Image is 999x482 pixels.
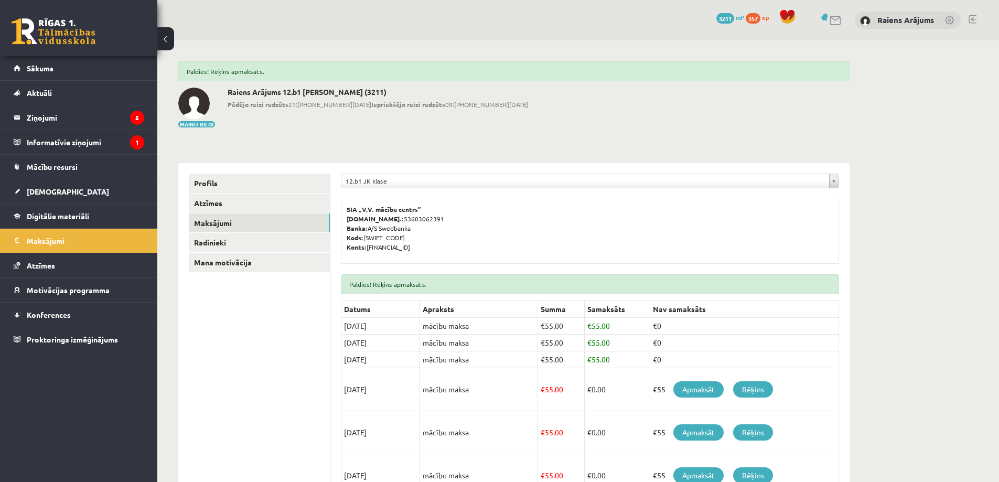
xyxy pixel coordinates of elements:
[27,285,110,295] span: Motivācijas programma
[14,327,144,351] a: Proktoringa izmēģinājums
[189,213,330,233] a: Maksājumi
[228,88,528,97] h2: Raiens Arājums 12.b1 [PERSON_NAME] (3211)
[27,187,109,196] span: [DEMOGRAPHIC_DATA]
[228,100,288,109] b: Pēdējo reizi redzēts
[14,278,144,302] a: Motivācijas programma
[341,318,420,335] td: [DATE]
[14,253,144,277] a: Atzīmes
[746,13,774,22] a: 357 xp
[762,13,769,22] span: xp
[341,174,839,188] a: 12.b1 JK klase
[584,411,650,454] td: 0.00
[347,205,422,213] b: SIA „V.V. mācību centrs”
[650,301,839,318] th: Nav samaksāts
[27,88,52,98] span: Aktuāli
[420,411,538,454] td: mācību maksa
[736,13,744,22] span: mP
[746,13,760,24] span: 357
[420,301,538,318] th: Apraksts
[14,303,144,327] a: Konferences
[538,335,585,351] td: 55.00
[716,13,734,24] span: 3211
[130,111,144,125] i: 5
[27,105,144,130] legend: Ziņojumi
[341,351,420,368] td: [DATE]
[14,130,144,154] a: Informatīvie ziņojumi1
[420,335,538,351] td: mācību maksa
[14,204,144,228] a: Digitālie materiāli
[860,16,871,26] img: Raiens Arājums
[27,261,55,270] span: Atzīmes
[650,318,839,335] td: €0
[189,174,330,193] a: Profils
[733,381,773,398] a: Rēķins
[347,205,833,252] p: 53603062391 A/S Swedbanka [SWIFT_CODE] [FINANCIAL_ID]
[420,318,538,335] td: mācību maksa
[189,253,330,272] a: Mana motivācija
[584,318,650,335] td: 55.00
[341,411,420,454] td: [DATE]
[650,335,839,351] td: €0
[541,355,545,364] span: €
[371,100,445,109] b: Iepriekšējo reizi redzēts
[538,318,585,335] td: 55.00
[538,301,585,318] th: Summa
[673,381,724,398] a: Apmaksāt
[12,18,95,45] a: Rīgas 1. Tālmācības vidusskola
[178,88,210,119] img: Raiens Arājums
[130,135,144,149] i: 1
[346,174,825,188] span: 12.b1 JK klase
[420,351,538,368] td: mācību maksa
[228,100,528,109] span: 21:[PHONE_NUMBER][DATE] 09:[PHONE_NUMBER][DATE]
[14,56,144,80] a: Sākums
[14,105,144,130] a: Ziņojumi5
[673,424,724,441] a: Apmaksāt
[733,424,773,441] a: Rēķins
[341,274,839,294] div: Paldies! Rēķins apmaksāts.
[650,368,839,411] td: €55
[650,411,839,454] td: €55
[584,301,650,318] th: Samaksāts
[587,321,592,330] span: €
[541,384,545,394] span: €
[341,301,420,318] th: Datums
[27,310,71,319] span: Konferences
[178,121,215,127] button: Mainīt bildi
[541,427,545,437] span: €
[587,355,592,364] span: €
[14,179,144,203] a: [DEMOGRAPHIC_DATA]
[538,368,585,411] td: 55.00
[341,368,420,411] td: [DATE]
[189,194,330,213] a: Atzīmes
[587,338,592,347] span: €
[650,351,839,368] td: €0
[178,61,850,81] div: Paldies! Rēķins apmaksāts.
[14,155,144,179] a: Mācību resursi
[14,229,144,253] a: Maksājumi
[587,427,592,437] span: €
[420,368,538,411] td: mācību maksa
[541,321,545,330] span: €
[584,368,650,411] td: 0.00
[877,15,934,25] a: Raiens Arājums
[716,13,744,22] a: 3211 mP
[584,335,650,351] td: 55.00
[341,335,420,351] td: [DATE]
[587,470,592,480] span: €
[538,351,585,368] td: 55.00
[347,215,404,223] b: [DOMAIN_NAME].:
[347,233,363,242] b: Kods:
[27,335,118,344] span: Proktoringa izmēģinājums
[27,63,53,73] span: Sākums
[541,338,545,347] span: €
[27,211,89,221] span: Digitālie materiāli
[347,243,367,251] b: Konts:
[14,81,144,105] a: Aktuāli
[27,130,144,154] legend: Informatīvie ziņojumi
[541,470,545,480] span: €
[584,351,650,368] td: 55.00
[189,233,330,252] a: Radinieki
[538,411,585,454] td: 55.00
[587,384,592,394] span: €
[27,162,78,172] span: Mācību resursi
